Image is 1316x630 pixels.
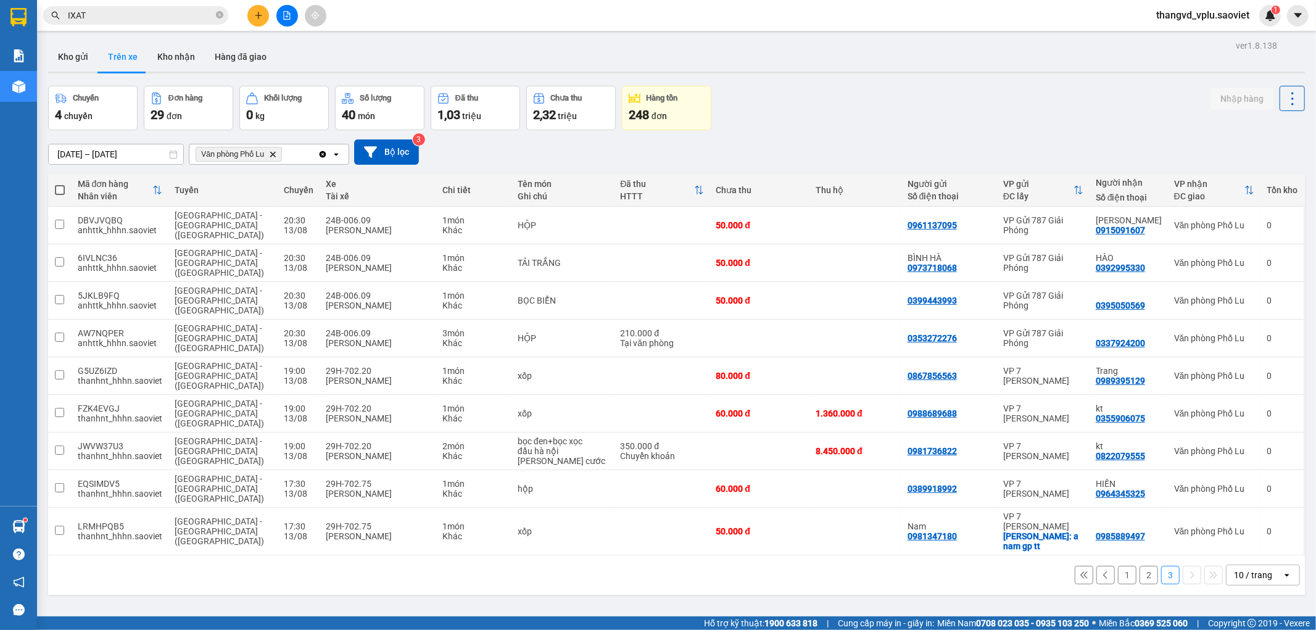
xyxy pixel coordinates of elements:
div: DBVJVQBQ [78,215,162,225]
span: question-circle [13,549,25,560]
div: HÀO [1096,253,1162,263]
div: Xe [326,179,431,189]
div: HTTT [620,191,693,201]
div: Văn phòng Phố Lu [1174,526,1254,536]
div: Văn phòng Phố Lu [1174,258,1254,268]
div: 80.000 đ [716,371,804,381]
div: anhttk_hhhn.saoviet [78,263,162,273]
div: 60.000 đ [716,484,804,494]
div: 0981347180 [908,531,957,541]
span: 29 [151,107,164,122]
div: 1 món [442,521,505,531]
span: [GEOGRAPHIC_DATA] - [GEOGRAPHIC_DATA] ([GEOGRAPHIC_DATA]) [175,248,264,278]
button: Hàng đã giao [205,42,276,72]
span: triệu [462,111,481,121]
span: close-circle [216,10,223,22]
div: BÌNH HÀ [908,253,991,263]
div: [PERSON_NAME] [326,225,431,235]
div: 0973718068 [908,263,957,273]
div: Đã thu [620,179,693,189]
div: VP 7 [PERSON_NAME] [1003,512,1083,531]
div: 19:00 [284,404,314,413]
div: 13/08 [284,489,314,499]
div: 1 món [442,215,505,225]
div: TẢI TRẮNG [518,258,608,268]
div: Chưa thu [551,94,582,102]
div: ver 1.8.138 [1236,39,1277,52]
div: VP Gửi 787 Giải Phóng [1003,215,1083,235]
div: [PERSON_NAME] [326,531,431,541]
button: Chưa thu2,32 triệu [526,86,616,130]
span: 248 [629,107,649,122]
div: Chuyển khoản [620,451,703,461]
div: Chuyến [73,94,99,102]
div: VP Gửi 787 Giải Phóng [1003,328,1083,348]
div: 5JKLB9FQ [78,291,162,300]
div: 24B-006.09 [326,253,431,263]
div: 0395050569 [1096,300,1145,310]
div: Số điện thoại [1096,193,1162,202]
div: 20:30 [284,253,314,263]
span: close-circle [216,11,223,19]
div: Khối lượng [264,94,302,102]
div: Khác [442,263,505,273]
button: Kho nhận [147,42,205,72]
div: Số lượng [360,94,391,102]
div: 50.000 đ [716,526,804,536]
button: plus [247,5,269,27]
div: HIỀN [1096,479,1162,489]
span: Văn phòng Phố Lu, close by backspace [196,147,282,162]
span: 1 [1273,6,1278,14]
div: 0 [1267,484,1297,494]
div: 0 [1267,371,1297,381]
span: ⚪️ [1092,621,1096,626]
span: triệu [558,111,577,121]
div: 0981736822 [908,446,957,456]
div: 0 [1267,258,1297,268]
span: copyright [1248,619,1256,628]
div: 24B-006.09 [326,215,431,225]
span: [GEOGRAPHIC_DATA] - [GEOGRAPHIC_DATA] ([GEOGRAPHIC_DATA]) [175,516,264,546]
th: Toggle SortBy [614,174,710,207]
div: anhttk_hhhn.saoviet [78,225,162,235]
div: 8.450.000 đ [816,446,895,456]
div: Nhân viên [78,191,152,201]
span: món [358,111,375,121]
sup: 1 [23,518,27,522]
button: caret-down [1287,5,1309,27]
div: Khác [442,338,505,348]
div: [PERSON_NAME] [326,489,431,499]
button: Nhập hàng [1210,88,1273,110]
div: 350.000 đ [620,441,703,451]
div: kt [1096,441,1162,451]
div: VP gửi [1003,179,1074,189]
div: thanhnt_hhhn.saoviet [78,489,162,499]
div: AW7NQPER [78,328,162,338]
button: Kho gửi [48,42,98,72]
div: 50.000 đ [716,258,804,268]
div: Nhận: a nam gp tt [1003,531,1083,551]
div: Trang [1096,366,1162,376]
input: Select a date range. [49,144,183,164]
div: 0915091607 [1096,225,1145,235]
strong: 1900 633 818 [764,618,817,628]
span: [GEOGRAPHIC_DATA] - [GEOGRAPHIC_DATA] ([GEOGRAPHIC_DATA]) [175,399,264,428]
div: anhttk_hhhn.saoviet [78,338,162,348]
span: Miền Bắc [1099,616,1188,630]
div: 29H-702.20 [326,441,431,451]
div: LRMHPQB5 [78,521,162,531]
button: file-add [276,5,298,27]
input: Tìm tên, số ĐT hoặc mã đơn [68,9,213,22]
div: 0 [1267,333,1297,343]
span: 0 [246,107,253,122]
span: chuyến [64,111,93,121]
div: Tồn kho [1267,185,1297,195]
div: Khác [442,376,505,386]
div: Nam [908,521,991,531]
div: xốp [518,408,608,418]
div: Khác [442,300,505,310]
span: [GEOGRAPHIC_DATA] - [GEOGRAPHIC_DATA] ([GEOGRAPHIC_DATA]) [175,474,264,504]
div: anhttk_hhhn.saoviet [78,300,162,310]
span: Hỗ trợ kỹ thuật: [704,616,817,630]
div: 0 [1267,408,1297,418]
